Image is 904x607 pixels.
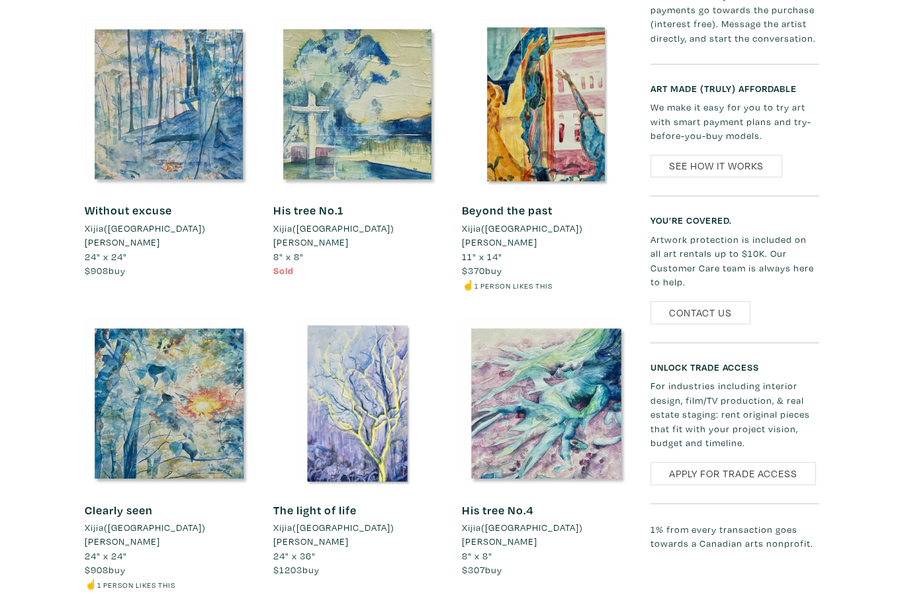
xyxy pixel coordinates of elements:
[651,522,819,551] p: 1% from every transaction goes towards a Canadian arts nonprofit.
[651,462,816,485] a: Apply for Trade Access
[273,563,302,576] span: $1203
[273,549,316,562] span: 24" x 36"
[651,301,750,324] a: Contact Us
[273,563,320,576] span: buy
[462,549,492,562] span: 8" x 8"
[651,83,819,94] h6: Art made (truly) affordable
[273,203,343,218] a: His tree No.1
[462,264,502,277] span: buy
[273,520,442,549] a: Xijia([GEOGRAPHIC_DATA]) [PERSON_NAME]
[462,502,533,518] a: His tree No.4
[273,502,357,518] a: The light of life
[85,549,127,562] span: 24" x 24"
[651,214,819,226] h6: You’re covered.
[85,264,126,277] span: buy
[462,264,485,277] span: $370
[651,361,819,373] h6: Unlock Trade Access
[462,563,485,576] span: $307
[462,250,502,263] span: 11" x 14"
[651,379,819,450] p: For industries including interior design, film/TV production, & real estate staging: rent origina...
[273,264,294,277] span: Sold
[462,278,631,293] li: ☝️
[85,221,253,250] a: Xijia([GEOGRAPHIC_DATA]) [PERSON_NAME]
[85,250,127,263] span: 24" x 24"
[651,232,819,289] p: Artwork protection is included on all art rentals up to $10K. Our Customer Care team is always he...
[85,502,153,518] a: Clearly seen
[462,221,631,250] a: Xijia([GEOGRAPHIC_DATA]) [PERSON_NAME]
[85,520,253,549] a: Xijia([GEOGRAPHIC_DATA]) [PERSON_NAME]
[85,203,172,218] a: Without excuse
[85,563,126,576] span: buy
[273,221,442,250] a: Xijia([GEOGRAPHIC_DATA]) [PERSON_NAME]
[85,577,253,592] li: ☝️
[462,203,553,218] a: Beyond the past
[462,520,631,549] a: Xijia([GEOGRAPHIC_DATA]) [PERSON_NAME]
[651,155,782,178] a: See How It Works
[651,100,819,143] p: We make it easy for you to try art with smart payment plans and try-before-you-buy models.
[85,563,109,576] span: $908
[273,250,304,263] span: 8" x 8"
[97,580,175,590] small: 1 person likes this
[85,264,109,277] span: $908
[475,281,553,291] small: 1 person likes this
[462,563,502,576] span: buy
